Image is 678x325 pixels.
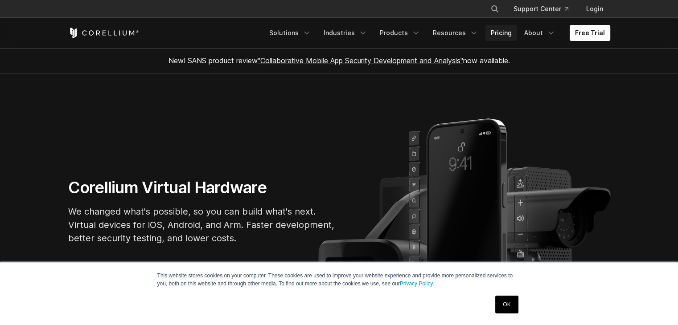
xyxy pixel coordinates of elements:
a: Corellium Home [68,28,139,38]
button: Search [487,1,503,17]
a: Resources [427,25,484,41]
a: Products [374,25,426,41]
a: Industries [318,25,373,41]
a: Pricing [485,25,517,41]
div: Navigation Menu [480,1,610,17]
p: We changed what's possible, so you can build what's next. Virtual devices for iOS, Android, and A... [68,205,336,245]
a: Support Center [506,1,575,17]
a: "Collaborative Mobile App Security Development and Analysis" [258,56,463,65]
a: Solutions [264,25,316,41]
span: New! SANS product review now available. [168,56,510,65]
a: About [519,25,561,41]
p: This website stores cookies on your computer. These cookies are used to improve your website expe... [157,272,521,288]
a: Free Trial [570,25,610,41]
div: Navigation Menu [264,25,610,41]
a: Login [579,1,610,17]
a: Privacy Policy. [400,280,434,287]
h1: Corellium Virtual Hardware [68,178,336,198]
a: OK [495,296,518,313]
